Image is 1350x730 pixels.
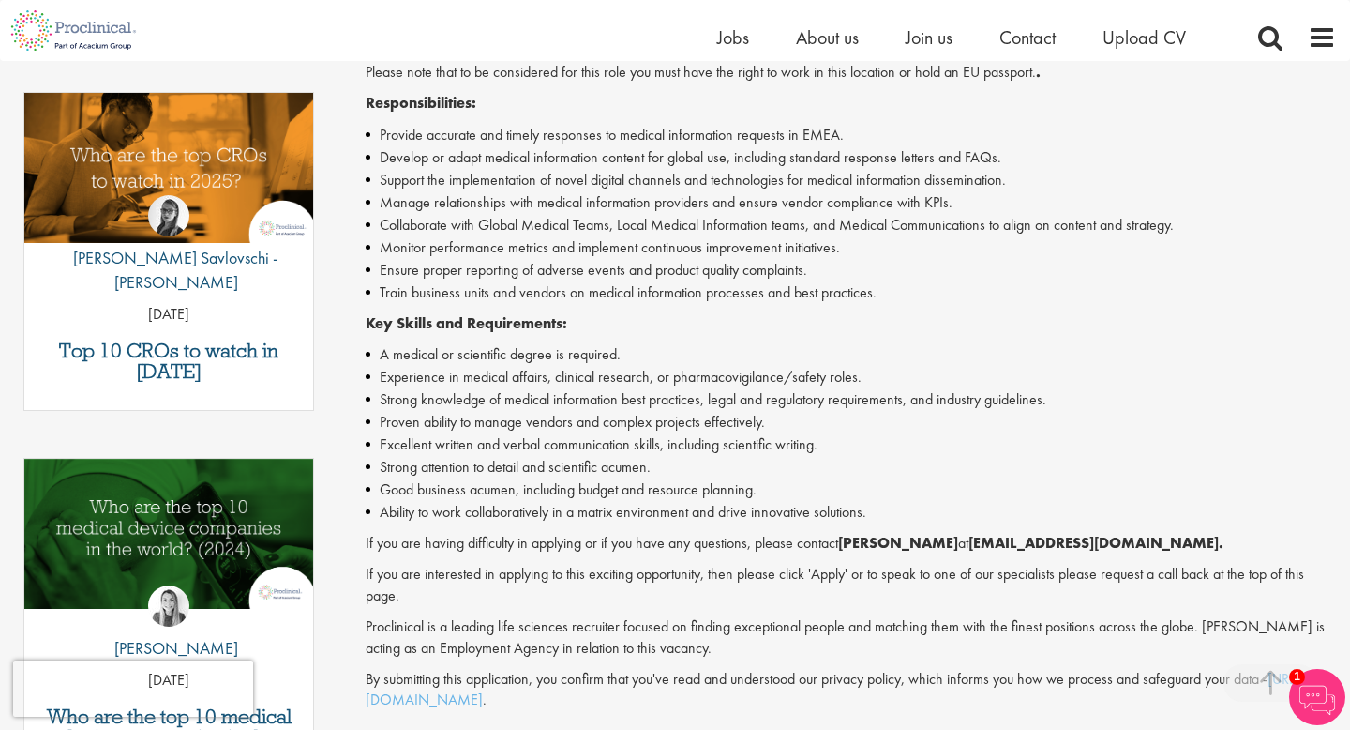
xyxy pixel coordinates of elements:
[968,533,1223,553] strong: [EMAIL_ADDRESS][DOMAIN_NAME].
[838,533,958,553] strong: [PERSON_NAME]
[366,236,1336,259] li: Monitor performance metrics and implement continuous improvement initiatives.
[717,25,749,50] a: Jobs
[366,343,1336,366] li: A medical or scientific degree is required.
[24,459,313,609] img: Top 10 Medical Device Companies 2024
[148,586,189,627] img: Hannah Burke
[366,366,1336,388] li: Experience in medical affairs, clinical research, or pharmacovigilance/safety roles.
[999,25,1056,50] a: Contact
[1036,62,1041,82] strong: .
[24,246,313,294] p: [PERSON_NAME] Savlovschi - [PERSON_NAME]
[366,456,1336,479] li: Strong attention to detail and scientific acumen.
[24,195,313,303] a: Theodora Savlovschi - Wicks [PERSON_NAME] Savlovschi - [PERSON_NAME]
[796,25,859,50] a: About us
[366,533,1336,555] p: If you are having difficulty in applying or if you have any questions, please contact at
[13,661,253,717] iframe: reCAPTCHA
[906,25,952,50] a: Join us
[1289,669,1345,725] img: Chatbot
[366,281,1336,304] li: Train business units and vendors on medical information processes and best practices.
[366,169,1336,191] li: Support the implementation of novel digital channels and technologies for medical information dis...
[24,93,313,243] img: Top 10 CROs 2025 | Proclinical
[366,501,1336,524] li: Ability to work collaboratively in a matrix environment and drive innovative solutions.
[366,259,1336,281] li: Ensure proper reporting of adverse events and product quality complaints.
[366,313,567,333] strong: Key Skills and Requirements:
[366,669,1299,710] a: [URL][DOMAIN_NAME]
[24,93,313,259] a: Link to a post
[100,636,238,661] p: [PERSON_NAME]
[1289,669,1305,685] span: 1
[366,564,1336,607] p: If you are interested in applying to this exciting opportunity, then please click 'Apply' or to s...
[100,586,238,670] a: Hannah Burke [PERSON_NAME]
[366,191,1336,214] li: Manage relationships with medical information providers and ensure vendor compliance with KPIs.
[148,195,189,236] img: Theodora Savlovschi - Wicks
[1102,25,1186,50] a: Upload CV
[366,411,1336,433] li: Proven ability to manage vendors and complex projects effectively.
[34,341,304,382] a: Top 10 CROs to watch in [DATE]
[366,433,1336,456] li: Excellent written and verbal communication skills, including scientific writing.
[366,146,1336,169] li: Develop or adapt medical information content for global use, including standard response letters ...
[366,93,476,113] strong: Responsibilities:
[24,304,313,326] p: [DATE]
[366,124,1336,146] li: Provide accurate and timely responses to medical information requests in EMEA.
[366,62,1336,84] p: Please note that to be considered for this role you must have the right to work in this location ...
[366,479,1336,501] li: Good business acumen, including budget and resource planning.
[366,616,1336,660] p: Proclinical is a leading life sciences recruiter focused on finding exceptional people and matchi...
[24,459,313,625] a: Link to a post
[366,214,1336,236] li: Collaborate with Global Medical Teams, Local Medical Information teams, and Medical Communication...
[366,669,1336,712] p: By submitting this application, you confirm that you've read and understood our privacy policy, w...
[366,388,1336,411] li: Strong knowledge of medical information best practices, legal and regulatory requirements, and in...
